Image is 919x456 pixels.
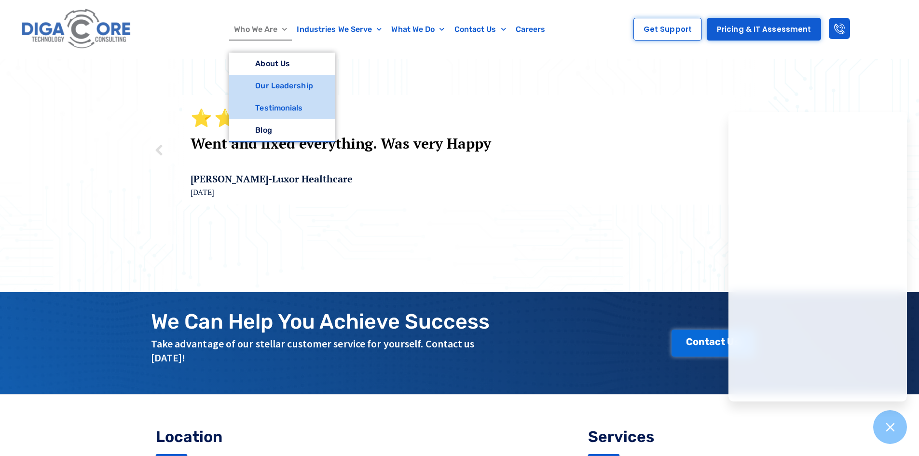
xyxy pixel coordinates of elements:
iframe: Chatgenie Messenger [728,112,907,401]
ul: Who We Are [229,53,335,142]
span: o [693,337,699,346]
span: c [715,337,721,346]
a: Pricing & IT Assessment [707,18,821,41]
span: C [686,337,693,346]
span: Pricing & IT Assessment [717,26,811,33]
a: Contact Us [672,330,754,357]
a: Our Leadership [229,75,335,97]
iframe: Feedback widget [151,50,768,244]
span: U [727,337,734,346]
a: Industries We Serve [292,18,386,41]
h4: Services [588,429,764,444]
a: Contact Us [450,18,511,41]
p: We Can Help You Achieve Success [151,309,490,334]
img: carousel-arrow-right [600,92,617,109]
a: Get Support [633,18,702,41]
a: Who We Are [229,18,292,41]
a: Careers [511,18,550,41]
span: n [699,337,705,346]
a: Blog [229,119,335,141]
nav: Menu [181,18,599,41]
p: Take advantage of our stellar customer service for yourself. Contact us [DATE]! [151,337,506,365]
span: a [709,337,715,346]
span: Get Support [644,26,692,33]
a: What We Do [386,18,449,41]
span: t [705,337,709,346]
span: t [721,337,725,346]
a: Testimonials [229,97,335,119]
a: About Us [229,53,335,75]
h4: Location [156,429,331,444]
img: Digacore logo 1 [19,5,135,54]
